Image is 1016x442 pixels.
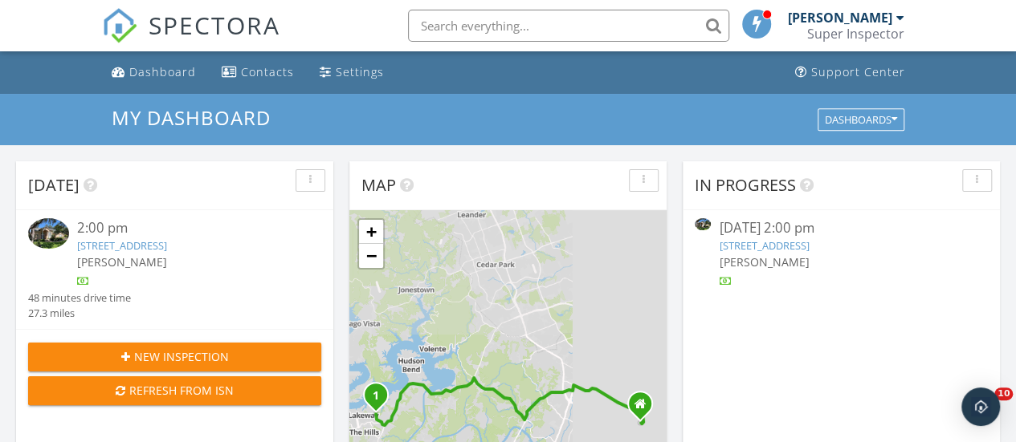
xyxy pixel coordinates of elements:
[719,254,809,270] span: [PERSON_NAME]
[112,104,271,131] span: My Dashboard
[149,8,280,42] span: SPECTORA
[28,218,321,321] a: 2:00 pm [STREET_ADDRESS] [PERSON_NAME] 48 minutes drive time 27.3 miles
[818,108,904,131] button: Dashboards
[719,218,963,238] div: [DATE] 2:00 pm
[695,218,988,290] a: [DATE] 2:00 pm [STREET_ADDRESS] [PERSON_NAME]
[102,22,280,55] a: SPECTORA
[640,403,650,413] div: 2113 Dickinson terrace , Austin Texas 78754
[361,174,396,196] span: Map
[359,220,383,244] a: Zoom in
[376,395,386,404] div: 310 Timpanagos Dr, Lakeway, TX 78734
[313,58,390,87] a: Settings
[129,64,196,79] div: Dashboard
[695,218,711,230] img: 9571206%2Fcover_photos%2FTZH68NqoEfRkgvTE7FBK%2Fsmall.jpg
[41,382,308,399] div: Refresh from ISN
[807,26,904,42] div: Super Inspector
[77,254,167,270] span: [PERSON_NAME]
[102,8,137,43] img: The Best Home Inspection Software - Spectora
[961,387,1000,426] div: Open Intercom Messenger
[408,10,729,42] input: Search everything...
[105,58,202,87] a: Dashboard
[134,348,229,365] span: New Inspection
[373,391,379,402] i: 1
[28,290,131,306] div: 48 minutes drive time
[336,64,384,79] div: Settings
[994,387,1013,400] span: 10
[28,218,69,249] img: 9571206%2Fcover_photos%2FTZH68NqoEfRkgvTE7FBK%2Fsmall.jpg
[28,174,80,196] span: [DATE]
[695,174,796,196] span: In Progress
[359,244,383,268] a: Zoom out
[789,58,912,87] a: Support Center
[241,64,294,79] div: Contacts
[811,64,905,79] div: Support Center
[77,218,297,238] div: 2:00 pm
[28,343,321,371] button: New Inspection
[215,58,300,87] a: Contacts
[77,238,167,253] a: [STREET_ADDRESS]
[788,10,892,26] div: [PERSON_NAME]
[28,376,321,405] button: Refresh from ISN
[28,306,131,321] div: 27.3 miles
[719,238,809,253] a: [STREET_ADDRESS]
[825,114,897,125] div: Dashboards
